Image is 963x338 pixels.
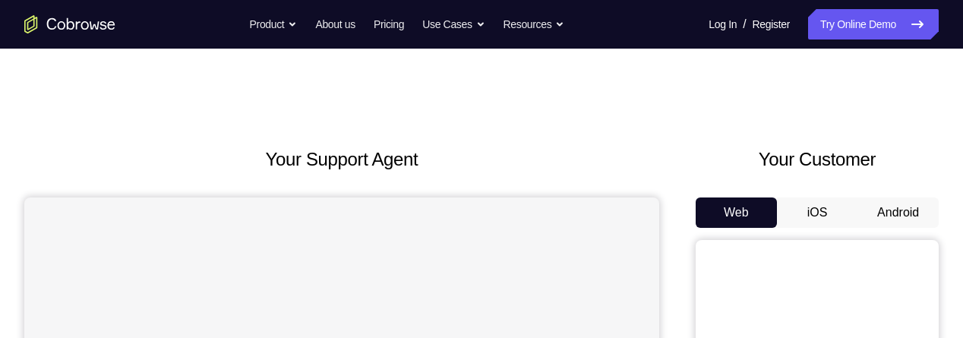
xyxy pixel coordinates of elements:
button: Resources [504,9,565,39]
a: Try Online Demo [808,9,939,39]
button: Product [250,9,298,39]
a: About us [315,9,355,39]
button: iOS [777,197,858,228]
a: Log In [709,9,737,39]
button: Use Cases [422,9,485,39]
a: Go to the home page [24,15,115,33]
a: Pricing [374,9,404,39]
h2: Your Customer [696,146,939,173]
h2: Your Support Agent [24,146,659,173]
button: Web [696,197,777,228]
button: Android [857,197,939,228]
span: / [743,15,746,33]
a: Register [753,9,790,39]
